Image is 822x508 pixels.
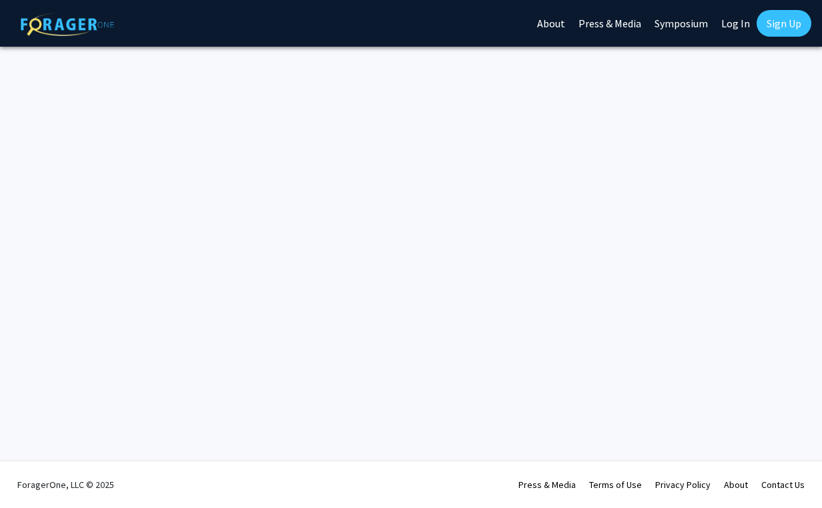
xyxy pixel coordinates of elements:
img: ForagerOne Logo [21,13,114,36]
a: About [724,479,748,491]
a: Terms of Use [589,479,642,491]
a: Sign Up [757,10,811,37]
a: Contact Us [761,479,805,491]
a: Press & Media [518,479,576,491]
div: ForagerOne, LLC © 2025 [17,461,114,508]
a: Privacy Policy [655,479,711,491]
